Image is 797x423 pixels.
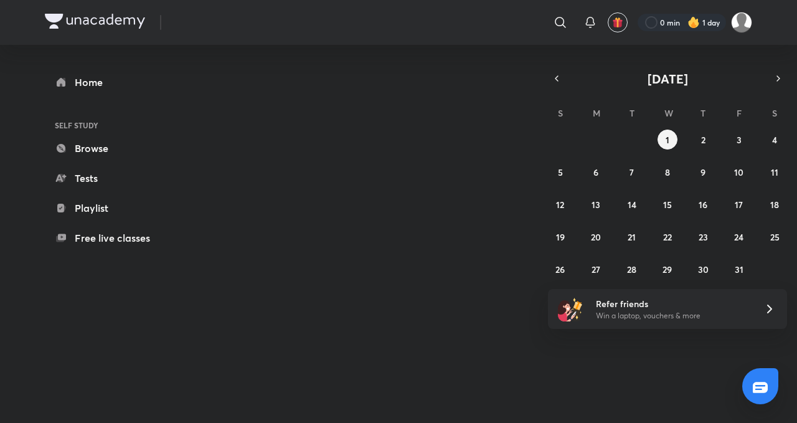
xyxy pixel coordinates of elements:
abbr: October 23, 2025 [699,231,708,243]
img: kuldeep Ahir [731,12,752,33]
abbr: October 3, 2025 [737,134,742,146]
abbr: Thursday [700,107,705,119]
abbr: Tuesday [630,107,634,119]
button: October 3, 2025 [729,130,749,150]
abbr: October 6, 2025 [593,166,598,178]
button: October 11, 2025 [765,162,785,182]
button: October 22, 2025 [658,227,677,247]
button: October 20, 2025 [586,227,606,247]
button: October 27, 2025 [586,259,606,279]
abbr: October 11, 2025 [771,166,778,178]
h6: SELF STUDY [45,115,189,136]
button: October 26, 2025 [550,259,570,279]
button: avatar [608,12,628,32]
abbr: October 24, 2025 [734,231,743,243]
button: October 17, 2025 [729,194,749,214]
abbr: October 26, 2025 [555,264,565,275]
button: October 25, 2025 [765,227,785,247]
abbr: October 25, 2025 [770,231,780,243]
abbr: October 5, 2025 [558,166,563,178]
button: October 19, 2025 [550,227,570,247]
h6: Refer friends [596,297,749,310]
button: October 8, 2025 [658,162,677,182]
abbr: October 19, 2025 [556,231,565,243]
abbr: Wednesday [664,107,673,119]
abbr: October 2, 2025 [701,134,705,146]
a: Playlist [45,196,189,221]
button: October 7, 2025 [622,162,642,182]
button: October 21, 2025 [622,227,642,247]
p: Win a laptop, vouchers & more [596,310,749,321]
abbr: Sunday [558,107,563,119]
abbr: October 16, 2025 [699,199,707,211]
a: Free live classes [45,226,189,250]
button: October 23, 2025 [693,227,713,247]
a: Home [45,70,189,95]
button: October 2, 2025 [693,130,713,150]
button: October 18, 2025 [765,194,785,214]
img: streak [687,16,700,29]
button: October 14, 2025 [622,194,642,214]
button: October 4, 2025 [765,130,785,150]
img: referral [558,297,583,321]
button: October 9, 2025 [693,162,713,182]
abbr: October 13, 2025 [592,199,600,211]
abbr: Monday [593,107,600,119]
abbr: October 27, 2025 [592,264,600,275]
button: October 24, 2025 [729,227,749,247]
img: avatar [612,17,623,28]
button: October 12, 2025 [550,194,570,214]
abbr: October 1, 2025 [666,134,669,146]
abbr: Friday [737,107,742,119]
abbr: October 30, 2025 [698,264,709,275]
span: [DATE] [648,70,688,87]
abbr: October 9, 2025 [700,166,705,178]
abbr: October 21, 2025 [628,231,636,243]
button: October 15, 2025 [658,194,677,214]
abbr: October 31, 2025 [735,264,743,275]
a: Browse [45,136,189,161]
abbr: October 14, 2025 [628,199,636,211]
button: October 30, 2025 [693,259,713,279]
img: Company Logo [45,14,145,29]
abbr: October 8, 2025 [665,166,670,178]
abbr: October 10, 2025 [734,166,743,178]
abbr: October 29, 2025 [663,264,672,275]
abbr: October 7, 2025 [630,166,634,178]
button: October 31, 2025 [729,259,749,279]
button: October 13, 2025 [586,194,606,214]
button: [DATE] [565,70,770,87]
abbr: Saturday [772,107,777,119]
a: Company Logo [45,14,145,32]
abbr: October 4, 2025 [772,134,777,146]
button: October 6, 2025 [586,162,606,182]
button: October 29, 2025 [658,259,677,279]
button: October 1, 2025 [658,130,677,150]
a: Tests [45,166,189,191]
abbr: October 17, 2025 [735,199,743,211]
abbr: October 15, 2025 [663,199,672,211]
button: October 16, 2025 [693,194,713,214]
button: October 5, 2025 [550,162,570,182]
abbr: October 18, 2025 [770,199,779,211]
abbr: October 28, 2025 [627,264,636,275]
abbr: October 22, 2025 [663,231,672,243]
abbr: October 12, 2025 [556,199,564,211]
abbr: October 20, 2025 [591,231,601,243]
button: October 28, 2025 [622,259,642,279]
button: October 10, 2025 [729,162,749,182]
